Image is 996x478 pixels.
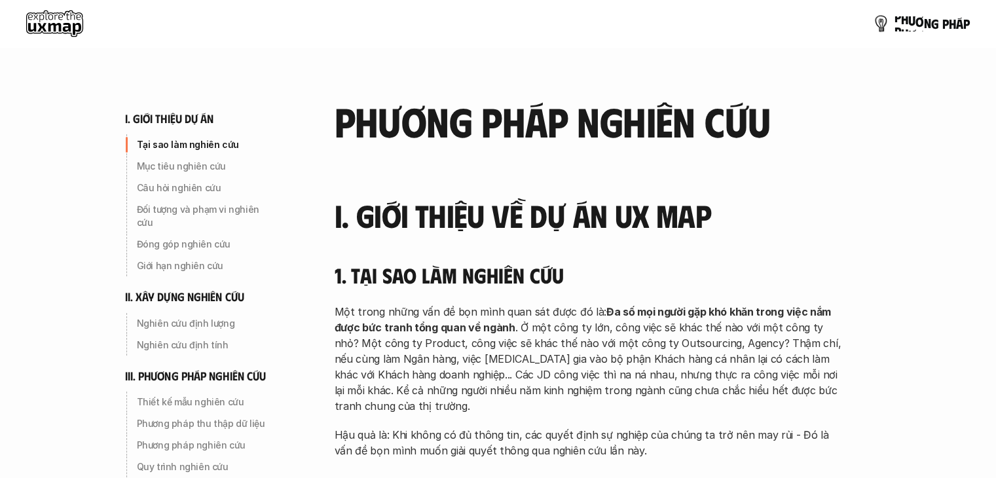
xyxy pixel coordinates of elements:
h6: i. giới thiệu dự án [125,111,214,126]
p: Nghiên cứu định tính [137,339,277,352]
p: Nghiên cứu định lượng [137,317,277,330]
h3: I. Giới thiệu về dự án UX Map [335,198,845,233]
p: Đối tượng và phạm vi nghiên cứu [137,203,277,229]
a: Thiết kế mẫu nghiên cứu [125,392,282,413]
a: Giới hạn nghiên cứu [125,255,282,276]
span: n [924,16,931,30]
span: p [942,16,949,31]
p: Tại sao làm nghiên cứu [137,138,277,151]
span: ư [908,13,915,28]
span: p [963,16,970,31]
a: Quy trình nghiên cứu [125,456,282,477]
p: Một trong những vấn đề bọn mình quan sát được đó là: . Ở một công ty lớn, công việc sẽ khác thế n... [335,304,845,414]
a: Nghiên cứu định tính [125,335,282,356]
p: Thiết kế mẫu nghiên cứu [137,395,277,409]
a: Mục tiêu nghiên cứu [125,156,282,177]
span: p [895,10,901,24]
p: Giới hạn nghiên cứu [137,259,277,272]
span: á [956,16,963,31]
h2: phương pháp nghiên cứu [335,98,845,143]
a: Phương pháp thu thập dữ liệu [125,413,282,434]
a: Phương pháp nghiên cứu [125,435,282,456]
p: Câu hỏi nghiên cứu [137,181,277,194]
p: Phương pháp nghiên cứu [137,439,277,452]
span: h [901,12,908,26]
p: Phương pháp thu thập dữ liệu [137,417,277,430]
span: ơ [915,14,924,29]
p: Mục tiêu nghiên cứu [137,160,277,173]
a: Đối tượng và phạm vi nghiên cứu [125,199,282,233]
a: Tại sao làm nghiên cứu [125,134,282,155]
h6: iii. phương pháp nghiên cứu [125,369,267,384]
p: Hậu quả là: Khi không có đủ thông tin, các quyết định sự nghiệp của chúng ta trở nên may rủi - Đó... [335,427,845,458]
a: Câu hỏi nghiên cứu [125,177,282,198]
a: Nghiên cứu định lượng [125,313,282,334]
p: Quy trình nghiên cứu [137,460,277,473]
h6: ii. xây dựng nghiên cứu [125,289,244,304]
a: Đóng góp nghiên cứu [125,234,282,255]
span: g [931,16,939,31]
p: Đóng góp nghiên cứu [137,238,277,251]
a: phươngpháp [873,10,970,37]
span: h [949,16,956,31]
h4: 1. Tại sao làm nghiên cứu [335,263,845,287]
